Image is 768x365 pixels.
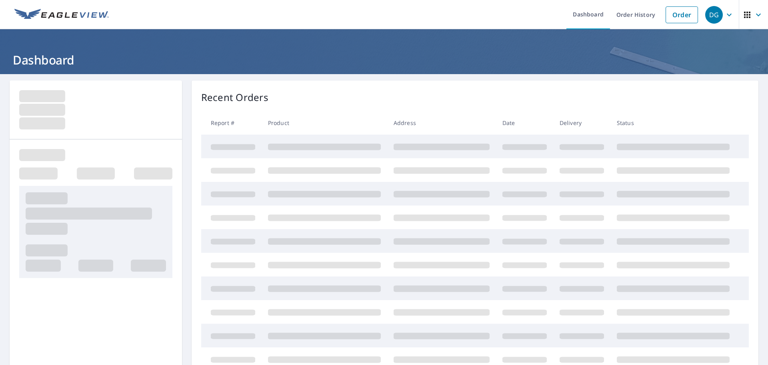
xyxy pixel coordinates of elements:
[10,52,758,68] h1: Dashboard
[201,90,268,105] p: Recent Orders
[553,111,610,135] th: Delivery
[610,111,736,135] th: Status
[705,6,723,24] div: DG
[201,111,262,135] th: Report #
[14,9,109,21] img: EV Logo
[666,6,698,23] a: Order
[262,111,387,135] th: Product
[387,111,496,135] th: Address
[496,111,553,135] th: Date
